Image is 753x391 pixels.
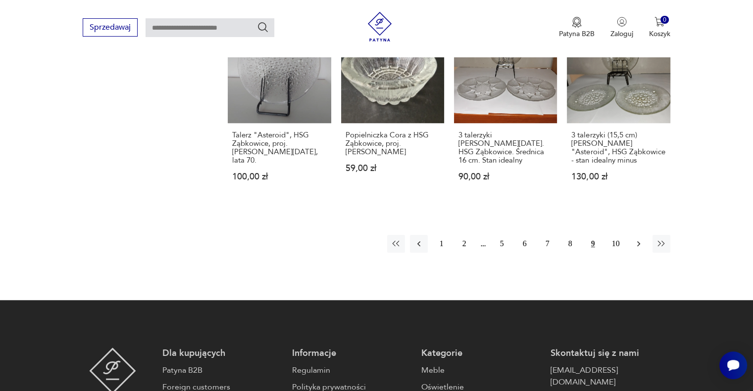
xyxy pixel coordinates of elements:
h3: Popielniczka Cora z HSG Ząbkowice, proj. [PERSON_NAME] [346,131,440,156]
a: Produkt wyprzedanyTalerz "Asteroid", HSG Ząbkowice, proj. Jan Sylwester Drost, lata 70.Talerz "As... [228,20,331,200]
button: 10 [607,235,625,253]
button: 1 [433,235,451,253]
p: Dla kupujących [162,348,282,359]
a: Sprzedawaj [83,25,138,32]
p: 90,00 zł [458,173,552,181]
p: 130,00 zł [571,173,665,181]
p: Koszyk [649,29,670,39]
a: Meble [421,364,541,376]
button: Sprzedawaj [83,18,138,37]
img: Ikonka użytkownika [617,17,627,27]
button: Zaloguj [610,17,633,39]
p: 100,00 zł [232,173,326,181]
img: Ikona koszyka [654,17,664,27]
img: Patyna - sklep z meblami i dekoracjami vintage [365,12,395,42]
img: Ikona medalu [572,17,582,28]
p: Kategorie [421,348,541,359]
button: 5 [493,235,511,253]
p: Skontaktuj się z nami [551,348,670,359]
a: Regulamin [292,364,411,376]
button: Patyna B2B [559,17,595,39]
a: [EMAIL_ADDRESS][DOMAIN_NAME] [551,364,670,388]
h3: 3 talerzyki (15,5 cm) [PERSON_NAME] "Asteroid", HSG Ząbkowice - stan idealny minus [571,131,665,165]
p: Informacje [292,348,411,359]
p: Zaloguj [610,29,633,39]
button: 7 [539,235,556,253]
a: Produkt wyprzedany3 talerzyki (15,5 cm) Jana Drosta "Asteroid", HSG Ząbkowice - stan idealny minu... [567,20,670,200]
p: Patyna B2B [559,29,595,39]
button: 0Koszyk [649,17,670,39]
h3: 3 talerzyki [PERSON_NAME][DATE]. HSG Ząbkowice. Średnica 16 cm. Stan idealny [458,131,552,165]
iframe: Smartsupp widget button [719,351,747,379]
p: 59,00 zł [346,164,440,173]
a: Produkt wyprzedanyPopielniczka Cora z HSG Ząbkowice, proj. Eryka Trzewik-DrostPopielniczka Cora z... [341,20,444,200]
a: Ikona medaluPatyna B2B [559,17,595,39]
button: 8 [561,235,579,253]
div: 0 [660,16,669,24]
button: 2 [455,235,473,253]
button: Szukaj [257,21,269,33]
button: 9 [584,235,602,253]
a: Produkt wyprzedany3 talerzyki Stella - Jan Sylwester Drost. HSG Ząbkowice. Średnica 16 cm. Stan i... [454,20,557,200]
a: Patyna B2B [162,364,282,376]
h3: Talerz "Asteroid", HSG Ząbkowice, proj. [PERSON_NAME][DATE], lata 70. [232,131,326,165]
button: 6 [516,235,534,253]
